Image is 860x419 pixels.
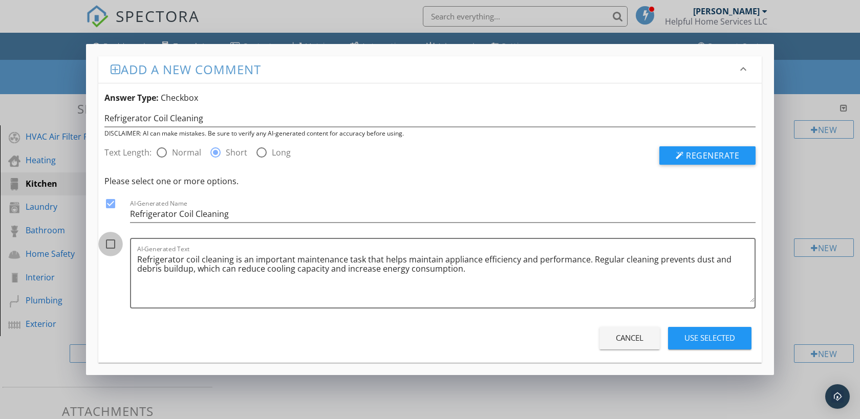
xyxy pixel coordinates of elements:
button: Cancel [599,327,660,349]
button: Regenerate [659,146,756,165]
label: Text Length: [104,146,156,159]
input: AI-Generated Name [130,206,756,223]
label: Normal [172,147,201,158]
input: Enter a few words (ex: leaky kitchen faucet) [104,110,756,127]
label: Long [272,147,291,158]
div: Use Selected [684,332,735,344]
div: Please select one or more options. [104,175,756,187]
div: Cancel [616,332,643,344]
label: Short [226,147,247,158]
i: keyboard_arrow_down [737,63,749,75]
button: Use Selected [668,327,751,349]
span: Regenerate [686,150,739,161]
span: Checkbox [161,92,198,103]
strong: Answer Type: [104,92,159,103]
div: Open Intercom Messenger [825,384,850,409]
div: DISCLAIMER: AI can make mistakes. Be sure to verify any AI-generated content for accuracy before ... [104,129,756,138]
h3: Add a new comment [111,62,737,76]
